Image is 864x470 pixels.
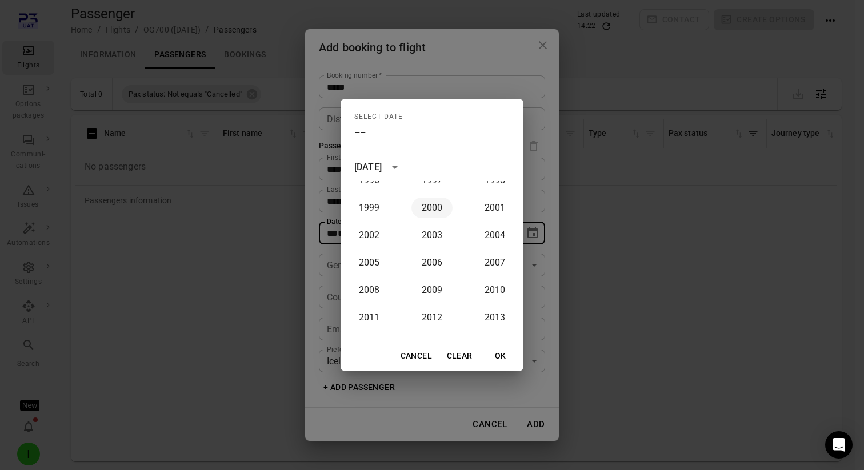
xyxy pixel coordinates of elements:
[385,158,405,177] button: year view is open, switch to calendar view
[474,252,515,273] button: 2007
[474,280,515,300] button: 2010
[396,346,437,367] button: Cancel
[411,280,453,300] button: 2009
[411,307,453,328] button: 2012
[349,335,390,355] button: 2014
[349,280,390,300] button: 2008
[441,346,478,367] button: Clear
[354,126,366,140] h4: ––
[354,160,382,174] div: [DATE]
[482,346,519,367] button: OK
[349,198,390,218] button: 1999
[411,198,453,218] button: 2000
[474,307,515,328] button: 2013
[349,252,390,273] button: 2005
[411,252,453,273] button: 2006
[354,108,403,126] span: Select date
[825,431,853,459] div: Open Intercom Messenger
[474,335,515,355] button: 2016
[411,335,453,355] button: 2015
[349,225,390,246] button: 2002
[474,198,515,218] button: 2001
[411,225,453,246] button: 2003
[474,225,515,246] button: 2004
[349,307,390,328] button: 2011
